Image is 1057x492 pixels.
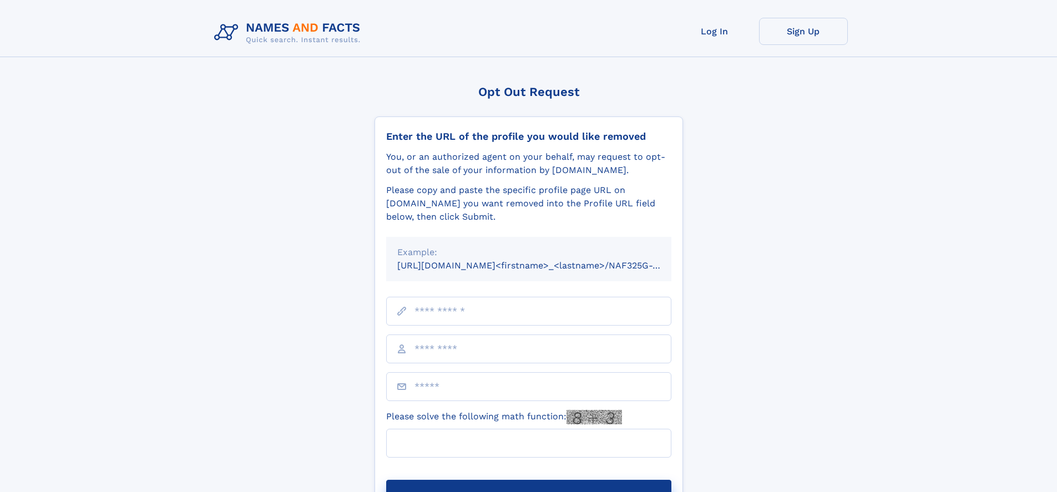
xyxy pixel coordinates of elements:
[670,18,759,45] a: Log In
[210,18,370,48] img: Logo Names and Facts
[386,150,671,177] div: You, or an authorized agent on your behalf, may request to opt-out of the sale of your informatio...
[386,410,622,424] label: Please solve the following math function:
[397,260,692,271] small: [URL][DOMAIN_NAME]<firstname>_<lastname>/NAF325G-xxxxxxxx
[397,246,660,259] div: Example:
[759,18,848,45] a: Sign Up
[386,130,671,143] div: Enter the URL of the profile you would like removed
[375,85,683,99] div: Opt Out Request
[386,184,671,224] div: Please copy and paste the specific profile page URL on [DOMAIN_NAME] you want removed into the Pr...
